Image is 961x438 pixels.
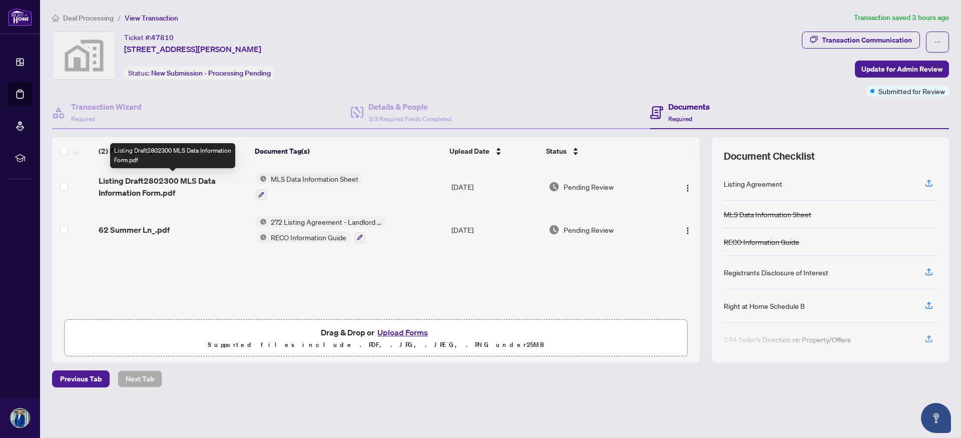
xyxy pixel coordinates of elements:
span: Previous Tab [60,371,102,387]
img: Document Status [549,224,560,235]
button: Status IconMLS Data Information Sheet [256,173,362,200]
button: Transaction Communication [802,32,920,49]
span: home [52,15,59,22]
span: Upload Date [449,146,490,157]
span: Drag & Drop orUpload FormsSupported files include .PDF, .JPG, .JPEG, .PNG under25MB [65,320,687,357]
article: Transaction saved 3 hours ago [854,12,949,24]
p: Supported files include .PDF, .JPG, .JPEG, .PNG under 25 MB [71,339,681,351]
span: 272 Listing Agreement - Landlord Designated Representation Agreement Authority to Offer for Lease [267,216,385,227]
div: RECO Information Guide [724,236,799,247]
img: Logo [684,227,692,235]
button: Logo [680,222,696,238]
img: Status Icon [256,173,267,184]
span: ellipsis [934,39,941,46]
span: Pending Review [564,181,614,192]
td: [DATE] [447,208,545,251]
div: Status: [124,66,275,80]
button: Update for Admin Review [855,61,949,78]
span: 47810 [151,33,174,42]
div: Listing Draft2802300 MLS Data Information Form.pdf [110,143,235,168]
span: Update for Admin Review [861,61,942,77]
span: (2) File Name [99,146,142,157]
h4: Transaction Wizard [71,101,142,113]
img: svg%3e [53,32,116,79]
td: [DATE] [447,165,545,208]
th: (2) File Name [95,137,251,165]
span: New Submission - Processing Pending [151,69,271,78]
span: Document Checklist [724,149,815,163]
span: 3/3 Required Fields Completed [368,115,451,123]
img: Status Icon [256,216,267,227]
div: Registrants Disclosure of Interest [724,267,828,278]
th: Upload Date [445,137,542,165]
img: Status Icon [256,232,267,243]
span: Required [71,115,95,123]
div: MLS Data Information Sheet [724,209,811,220]
h4: Documents [668,101,710,113]
span: [STREET_ADDRESS][PERSON_NAME] [124,43,261,55]
div: Transaction Communication [822,32,912,48]
div: Listing Agreement [724,178,782,189]
span: MLS Data Information Sheet [267,173,362,184]
button: Open asap [921,403,951,433]
button: Next Tab [118,370,162,387]
img: Profile Icon [11,408,30,427]
img: Document Status [549,181,560,192]
span: 62 Summer Ln_.pdf [99,224,170,236]
div: Ticket #: [124,32,174,43]
span: Deal Processing [63,14,114,23]
div: 244 Seller’s Direction re: Property/Offers [724,334,851,345]
span: Submitted for Review [878,86,945,97]
span: Status [546,146,567,157]
span: Required [668,115,692,123]
img: logo [8,8,32,26]
span: Pending Review [564,224,614,235]
th: Status [542,137,663,165]
img: Logo [684,184,692,192]
div: Right at Home Schedule B [724,300,805,311]
span: RECO Information Guide [267,232,350,243]
li: / [118,12,121,24]
span: Listing Draft2802300 MLS Data Information Form.pdf [99,175,247,199]
th: Document Tag(s) [251,137,446,165]
button: Status Icon272 Listing Agreement - Landlord Designated Representation Agreement Authority to Offe... [256,216,385,243]
span: View Transaction [125,14,178,23]
span: Drag & Drop or [321,326,431,339]
button: Upload Forms [374,326,431,339]
h4: Details & People [368,101,451,113]
button: Logo [680,179,696,195]
button: Previous Tab [52,370,110,387]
